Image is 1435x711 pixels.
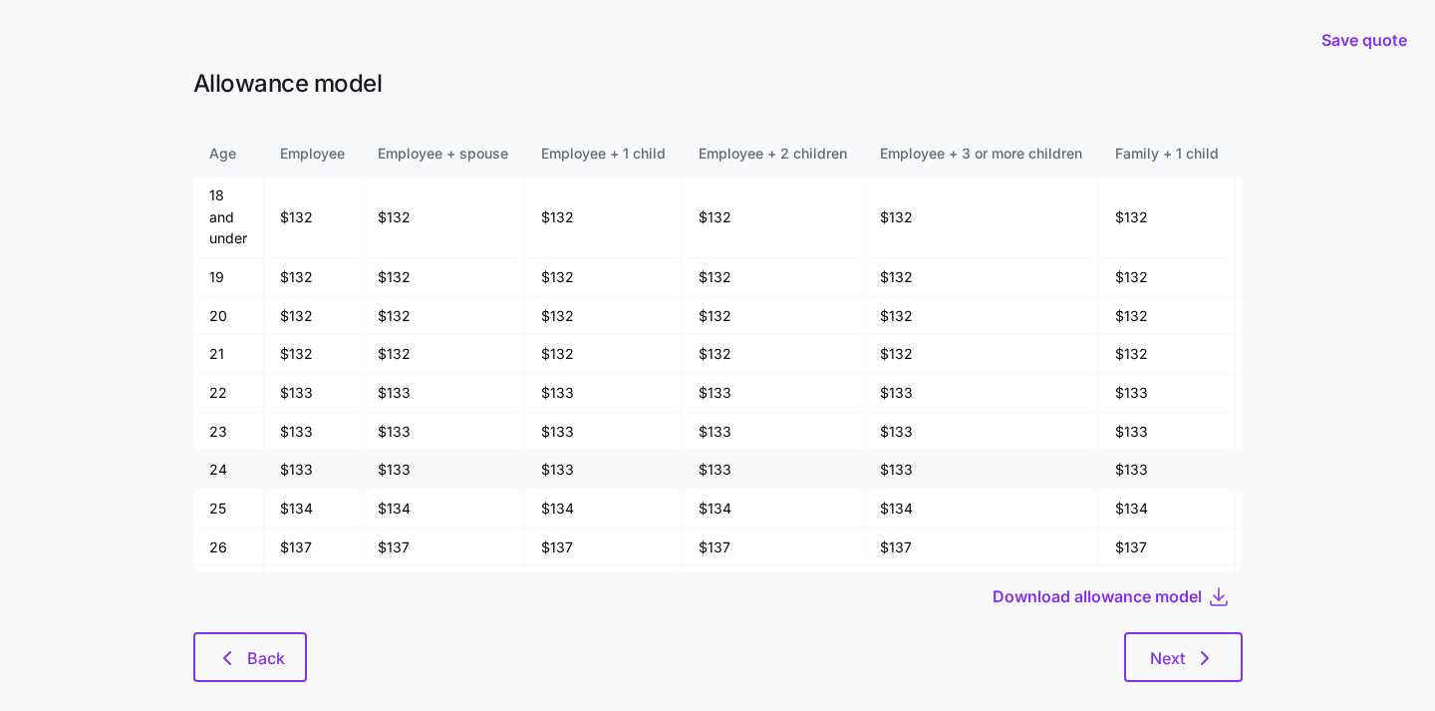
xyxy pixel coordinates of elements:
td: $133 [264,451,362,490]
span: Back [247,646,285,670]
td: $133 [1236,413,1396,452]
td: $133 [525,374,683,413]
td: 19 [193,258,264,297]
td: $132 [362,177,525,258]
td: $132 [525,335,683,374]
td: $132 [264,335,362,374]
td: $133 [1236,374,1396,413]
td: $132 [1099,335,1236,374]
td: $132 [525,258,683,297]
td: $133 [1099,451,1236,490]
td: $132 [864,177,1099,258]
td: $134 [264,490,362,529]
div: Employee + 3 or more children [880,143,1082,165]
td: 21 [193,335,264,374]
td: $140 [864,566,1099,605]
td: $134 [1236,490,1396,529]
td: $133 [525,413,683,452]
td: $134 [1099,490,1236,529]
td: 27 [193,566,264,605]
td: $137 [1236,529,1396,567]
span: Save quote [1321,28,1407,52]
td: $137 [362,529,525,567]
td: $132 [264,177,362,258]
button: Save quote [1305,12,1423,68]
td: $140 [525,566,683,605]
h1: Allowance model [193,68,1243,99]
td: $132 [864,297,1099,336]
td: $132 [1099,177,1236,258]
td: 22 [193,374,264,413]
td: $137 [864,529,1099,567]
td: $133 [683,451,864,490]
td: $134 [362,490,525,529]
td: $133 [1236,451,1396,490]
button: Download allowance model [993,584,1207,608]
td: 24 [193,451,264,490]
div: Family + 1 child [1115,143,1219,165]
td: $133 [864,374,1099,413]
div: Employee + spouse [378,143,508,165]
td: $132 [683,258,864,297]
td: $140 [1099,566,1236,605]
td: $134 [525,490,683,529]
td: $140 [683,566,864,605]
td: $132 [683,335,864,374]
td: $133 [264,413,362,452]
td: $132 [1099,297,1236,336]
td: 26 [193,529,264,567]
td: 25 [193,490,264,529]
td: $133 [1099,374,1236,413]
td: $133 [1099,413,1236,452]
td: 20 [193,297,264,336]
td: $132 [864,335,1099,374]
div: Employee + 2 children [699,143,847,165]
td: $134 [683,490,864,529]
td: $132 [264,297,362,336]
td: $140 [1236,566,1396,605]
td: $132 [1099,258,1236,297]
td: $133 [864,451,1099,490]
td: $140 [264,566,362,605]
span: Next [1150,646,1185,670]
td: $132 [264,258,362,297]
td: $133 [362,413,525,452]
button: Next [1124,632,1243,682]
div: Employee + 1 child [541,143,666,165]
td: $132 [362,297,525,336]
td: $132 [683,177,864,258]
td: 18 and under [193,177,264,258]
td: $132 [1236,297,1396,336]
td: $132 [1236,258,1396,297]
td: $134 [864,490,1099,529]
div: Age [209,143,247,165]
td: $133 [525,451,683,490]
td: $140 [362,566,525,605]
td: $133 [683,374,864,413]
td: 23 [193,413,264,452]
td: $137 [1099,529,1236,567]
td: $137 [525,529,683,567]
td: $133 [362,374,525,413]
td: $132 [525,297,683,336]
td: $132 [362,258,525,297]
td: $132 [362,335,525,374]
td: $132 [525,177,683,258]
div: Employee [280,143,345,165]
td: $133 [683,413,864,452]
td: $132 [864,258,1099,297]
td: $133 [264,374,362,413]
span: Download allowance model [993,584,1202,608]
td: $132 [1236,335,1396,374]
td: $137 [264,529,362,567]
button: Back [193,632,307,682]
td: $132 [683,297,864,336]
td: $133 [362,451,525,490]
td: $133 [864,413,1099,452]
td: $132 [1236,177,1396,258]
td: $137 [683,529,864,567]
